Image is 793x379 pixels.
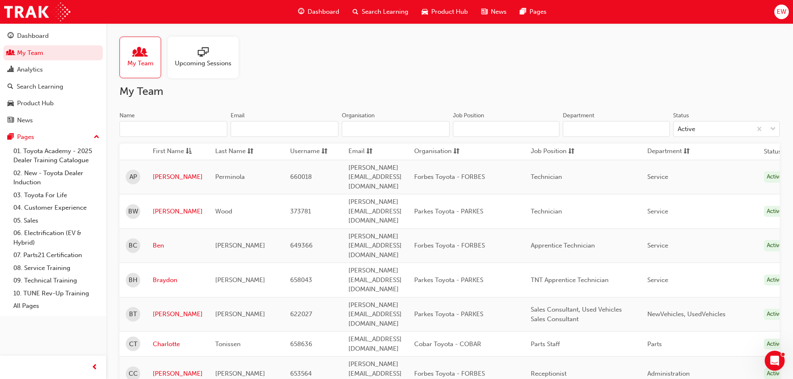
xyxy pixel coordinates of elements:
[10,262,103,275] a: 08. Service Training
[513,3,553,20] a: pages-iconPages
[531,208,562,215] span: Technician
[531,370,567,377] span: Receptionist
[129,275,137,285] span: BH
[647,173,668,181] span: Service
[414,173,485,181] span: Forbes Toyota - FORBES
[764,240,786,251] div: Active
[414,208,483,215] span: Parkes Toyota - PARKES
[4,2,70,21] img: Trak
[128,207,138,216] span: BW
[453,111,484,120] div: Job Position
[10,227,103,249] a: 06. Electrification (EV & Hybrid)
[119,37,168,78] a: My Team
[348,233,402,259] span: [PERSON_NAME][EMAIL_ADDRESS][DOMAIN_NAME]
[342,111,375,120] div: Organisation
[453,121,559,137] input: Job Position
[290,146,336,157] button: Usernamesorting-icon
[531,146,567,157] span: Job Position
[678,124,695,134] div: Active
[673,111,689,120] div: Status
[198,47,209,59] span: sessionType_ONLINE_URL-icon
[7,117,14,124] span: news-icon
[10,300,103,312] a: All Pages
[431,7,468,17] span: Product Hub
[168,37,245,78] a: Upcoming Sessions
[348,267,402,293] span: [PERSON_NAME][EMAIL_ADDRESS][DOMAIN_NAME]
[129,172,137,182] span: AP
[290,340,312,348] span: 658636
[308,7,339,17] span: Dashboard
[647,370,690,377] span: Administration
[17,65,43,74] div: Analytics
[290,242,313,249] span: 649366
[291,3,346,20] a: guage-iconDashboard
[3,45,103,61] a: My Team
[119,85,780,98] h2: My Team
[215,208,232,215] span: Wood
[3,113,103,128] a: News
[7,50,14,57] span: people-icon
[531,306,622,323] span: Sales Consultant, Used Vehicles Sales Consultant
[764,171,786,183] div: Active
[129,241,137,250] span: BC
[342,121,450,137] input: Organisation
[531,276,609,284] span: TNT Apprentice Technician
[153,146,184,157] span: First Name
[92,362,98,373] span: prev-icon
[215,146,261,157] button: Last Namesorting-icon
[3,129,103,145] button: Pages
[10,214,103,227] a: 05. Sales
[153,146,199,157] button: First Nameasc-icon
[414,242,485,249] span: Forbes Toyota - FORBES
[7,134,14,141] span: pages-icon
[563,121,669,137] input: Department
[119,111,135,120] div: Name
[17,31,49,41] div: Dashboard
[531,242,595,249] span: Apprentice Technician
[231,121,338,137] input: Email
[215,276,265,284] span: [PERSON_NAME]
[10,274,103,287] a: 09. Technical Training
[7,32,14,40] span: guage-icon
[414,340,481,348] span: Cobar Toyota - COBAR
[3,27,103,129] button: DashboardMy TeamAnalyticsSearch LearningProduct HubNews
[348,198,402,224] span: [PERSON_NAME][EMAIL_ADDRESS][DOMAIN_NAME]
[290,370,312,377] span: 653564
[414,146,460,157] button: Organisationsorting-icon
[129,339,137,349] span: CT
[129,369,138,379] span: CC
[414,370,485,377] span: Forbes Toyota - FORBES
[10,287,103,300] a: 10. TUNE Rev-Up Training
[298,7,304,17] span: guage-icon
[175,59,231,68] span: Upcoming Sessions
[684,146,690,157] span: sorting-icon
[647,208,668,215] span: Service
[348,335,402,352] span: [EMAIL_ADDRESS][DOMAIN_NAME]
[7,66,14,74] span: chart-icon
[3,28,103,44] a: Dashboard
[647,146,682,157] span: Department
[366,146,373,157] span: sorting-icon
[414,310,483,318] span: Parkes Toyota - PARKES
[414,276,483,284] span: Parkes Toyota - PARKES
[215,146,246,157] span: Last Name
[215,370,265,377] span: [PERSON_NAME]
[153,339,203,349] a: Charlotte
[764,309,786,320] div: Active
[290,208,311,215] span: 373781
[10,167,103,189] a: 02. New - Toyota Dealer Induction
[215,242,265,249] span: [PERSON_NAME]
[7,100,14,107] span: car-icon
[153,207,203,216] a: [PERSON_NAME]
[153,241,203,250] a: Ben
[7,83,13,91] span: search-icon
[414,146,452,157] span: Organisation
[770,124,776,135] span: down-icon
[531,340,560,348] span: Parts Staff
[290,173,312,181] span: 660018
[10,201,103,214] a: 04. Customer Experience
[647,276,668,284] span: Service
[764,147,781,156] th: Status
[153,275,203,285] a: Braydon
